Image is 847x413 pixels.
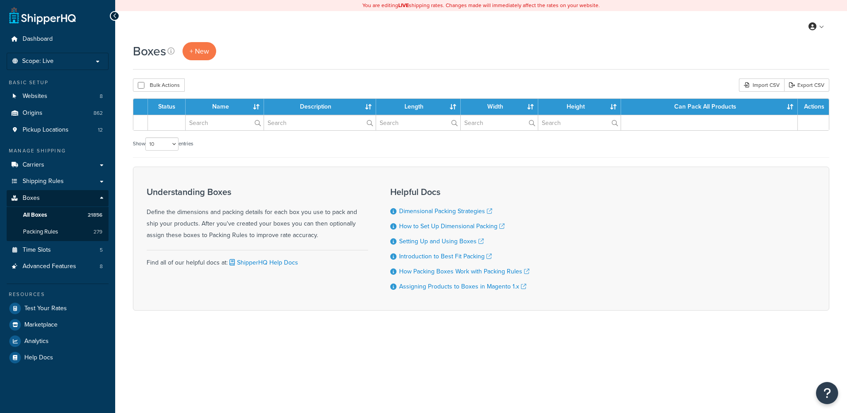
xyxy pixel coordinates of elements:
[7,258,109,275] a: Advanced Features 8
[23,195,40,202] span: Boxes
[7,350,109,366] a: Help Docs
[24,321,58,329] span: Marketplace
[7,291,109,298] div: Resources
[7,173,109,190] a: Shipping Rules
[23,35,53,43] span: Dashboard
[264,99,376,115] th: Description
[7,88,109,105] a: Websites 8
[538,115,621,130] input: Search
[186,99,264,115] th: Name
[7,224,109,240] a: Packing Rules 279
[7,190,109,206] a: Boxes
[190,46,209,56] span: + New
[7,105,109,121] li: Origins
[399,252,492,261] a: Introduction to Best Fit Packing
[621,99,798,115] th: Can Pack All Products
[7,242,109,258] a: Time Slots 5
[24,354,53,362] span: Help Docs
[23,126,69,134] span: Pickup Locations
[399,222,505,231] a: How to Set Up Dimensional Packing
[24,338,49,345] span: Analytics
[100,246,103,254] span: 5
[93,109,103,117] span: 862
[7,224,109,240] li: Packing Rules
[23,228,58,236] span: Packing Rules
[98,126,103,134] span: 12
[23,246,51,254] span: Time Slots
[9,7,76,24] a: ShipperHQ Home
[23,161,44,169] span: Carriers
[399,267,529,276] a: How Packing Boxes Work with Packing Rules
[376,99,461,115] th: Length
[538,99,621,115] th: Height
[7,105,109,121] a: Origins 862
[7,147,109,155] div: Manage Shipping
[7,317,109,333] a: Marketplace
[376,115,460,130] input: Search
[399,206,492,216] a: Dimensional Packing Strategies
[399,237,484,246] a: Setting Up and Using Boxes
[23,211,47,219] span: All Boxes
[22,58,54,65] span: Scope: Live
[7,242,109,258] li: Time Slots
[461,99,539,115] th: Width
[739,78,784,92] div: Import CSV
[147,250,368,269] div: Find all of our helpful docs at:
[7,190,109,241] li: Boxes
[461,115,538,130] input: Search
[7,31,109,47] a: Dashboard
[23,178,64,185] span: Shipping Rules
[7,122,109,138] a: Pickup Locations 12
[7,333,109,349] a: Analytics
[264,115,376,130] input: Search
[147,187,368,241] div: Define the dimensions and packing details for each box you use to pack and ship your products. Af...
[399,282,526,291] a: Assigning Products to Boxes in Magento 1.x
[100,93,103,100] span: 8
[133,43,166,60] h1: Boxes
[7,122,109,138] li: Pickup Locations
[816,382,838,404] button: Open Resource Center
[145,137,179,151] select: Showentries
[186,115,264,130] input: Search
[148,99,186,115] th: Status
[183,42,216,60] a: + New
[228,258,298,267] a: ShipperHQ Help Docs
[7,300,109,316] a: Test Your Rates
[133,78,185,92] button: Bulk Actions
[784,78,829,92] a: Export CSV
[100,263,103,270] span: 8
[23,93,47,100] span: Websites
[23,109,43,117] span: Origins
[7,207,109,223] a: All Boxes 21856
[7,207,109,223] li: All Boxes
[398,1,409,9] b: LIVE
[93,228,102,236] span: 279
[23,263,76,270] span: Advanced Features
[24,305,67,312] span: Test Your Rates
[798,99,829,115] th: Actions
[7,157,109,173] a: Carriers
[133,137,193,151] label: Show entries
[147,187,368,197] h3: Understanding Boxes
[7,79,109,86] div: Basic Setup
[88,211,102,219] span: 21856
[390,187,529,197] h3: Helpful Docs
[7,88,109,105] li: Websites
[7,258,109,275] li: Advanced Features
